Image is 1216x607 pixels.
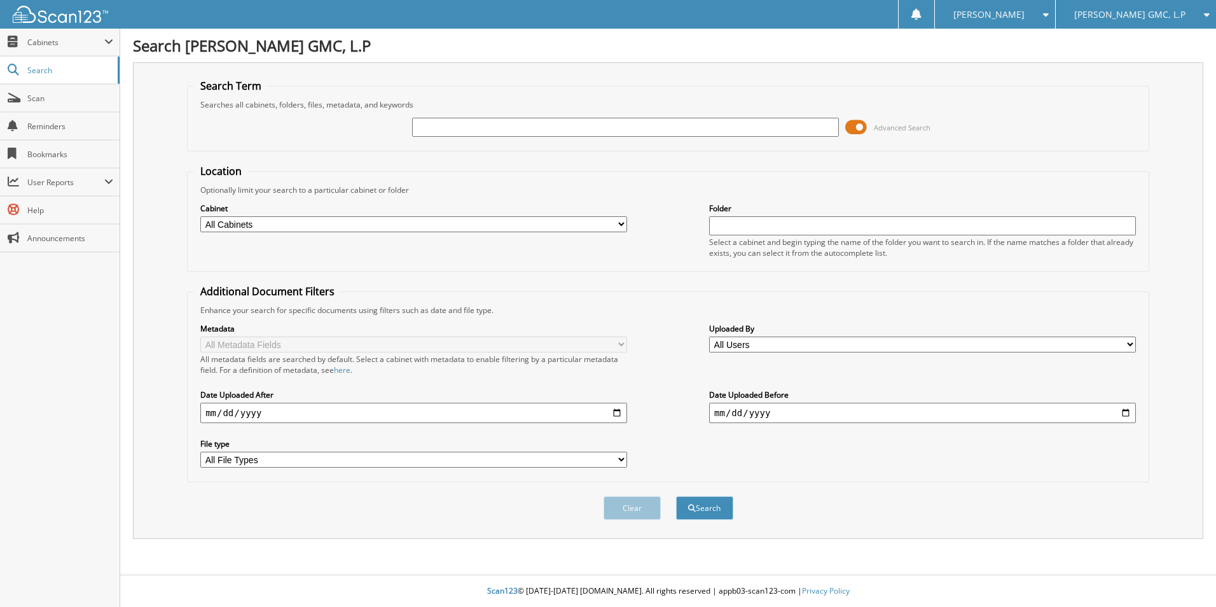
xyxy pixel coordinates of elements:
[334,365,350,375] a: here
[27,149,113,160] span: Bookmarks
[709,237,1136,258] div: Select a cabinet and begin typing the name of the folder you want to search in. If the name match...
[709,323,1136,334] label: Uploaded By
[27,93,113,104] span: Scan
[200,389,627,400] label: Date Uploaded After
[802,585,850,596] a: Privacy Policy
[200,203,627,214] label: Cabinet
[133,35,1203,56] h1: Search [PERSON_NAME] GMC, L.P
[27,37,104,48] span: Cabinets
[604,496,661,520] button: Clear
[709,403,1136,423] input: end
[27,205,113,216] span: Help
[194,99,1142,110] div: Searches all cabinets, folders, files, metadata, and keywords
[27,177,104,188] span: User Reports
[13,6,108,23] img: scan123-logo-white.svg
[194,284,341,298] legend: Additional Document Filters
[874,123,930,132] span: Advanced Search
[200,354,627,375] div: All metadata fields are searched by default. Select a cabinet with metadata to enable filtering b...
[120,576,1216,607] div: © [DATE]-[DATE] [DOMAIN_NAME]. All rights reserved | appb03-scan123-com |
[709,389,1136,400] label: Date Uploaded Before
[709,203,1136,214] label: Folder
[676,496,733,520] button: Search
[27,233,113,244] span: Announcements
[1074,11,1185,18] span: [PERSON_NAME] GMC, L.P
[194,79,268,93] legend: Search Term
[200,438,627,449] label: File type
[200,403,627,423] input: start
[194,305,1142,316] div: Enhance your search for specific documents using filters such as date and file type.
[194,185,1142,195] div: Optionally limit your search to a particular cabinet or folder
[27,65,111,76] span: Search
[27,121,113,132] span: Reminders
[194,164,248,178] legend: Location
[487,585,518,596] span: Scan123
[953,11,1025,18] span: [PERSON_NAME]
[200,323,627,334] label: Metadata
